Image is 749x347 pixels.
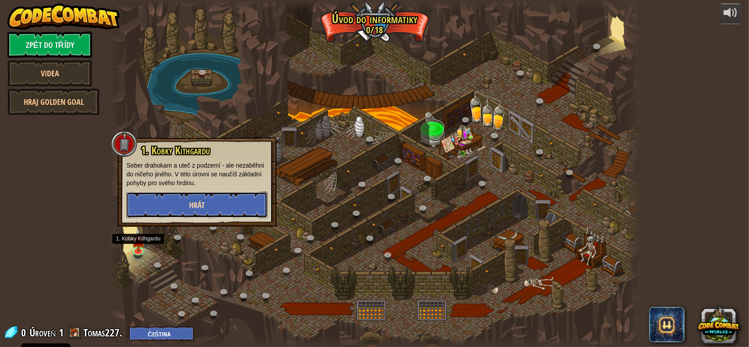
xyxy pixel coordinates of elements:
[7,89,100,115] a: Hraj Golden Goal
[189,200,205,211] span: Hrát
[83,326,125,340] a: Tomas227.
[141,143,210,158] span: 1. Kobky Kithgardu
[7,60,92,86] a: Videa
[126,161,268,187] p: Seber drahokam a uteč z podzemí - ale nezaběhni do ničeho jiného. V této úrovni se naučíš základn...
[7,32,92,58] a: Zpět do Třídy
[7,4,120,30] img: CodeCombat - Learn how to code by playing a game
[21,326,29,340] span: 0
[126,192,268,218] button: Hrát
[720,4,742,24] button: Nastavení hlasitosti
[59,326,64,340] span: 1
[131,229,145,252] img: level-banner-unstarted.png
[29,326,56,340] span: Úroveň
